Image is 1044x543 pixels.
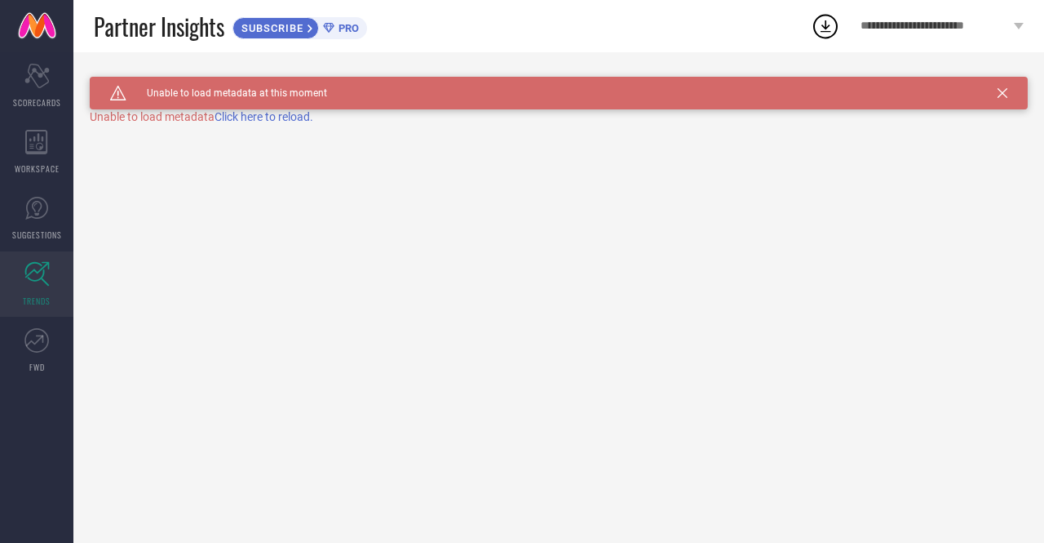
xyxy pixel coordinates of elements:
[23,295,51,307] span: TRENDS
[13,96,61,109] span: SCORECARDS
[90,77,138,90] h1: TRENDS
[811,11,840,41] div: Open download list
[334,22,359,34] span: PRO
[215,110,313,123] span: Click here to reload.
[12,229,62,241] span: SUGGESTIONS
[29,361,45,373] span: FWD
[94,10,224,43] span: Partner Insights
[90,110,1028,123] div: Unable to load metadata
[232,13,367,39] a: SUBSCRIBEPRO
[15,162,60,175] span: WORKSPACE
[233,22,307,34] span: SUBSCRIBE
[126,87,327,99] span: Unable to load metadata at this moment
